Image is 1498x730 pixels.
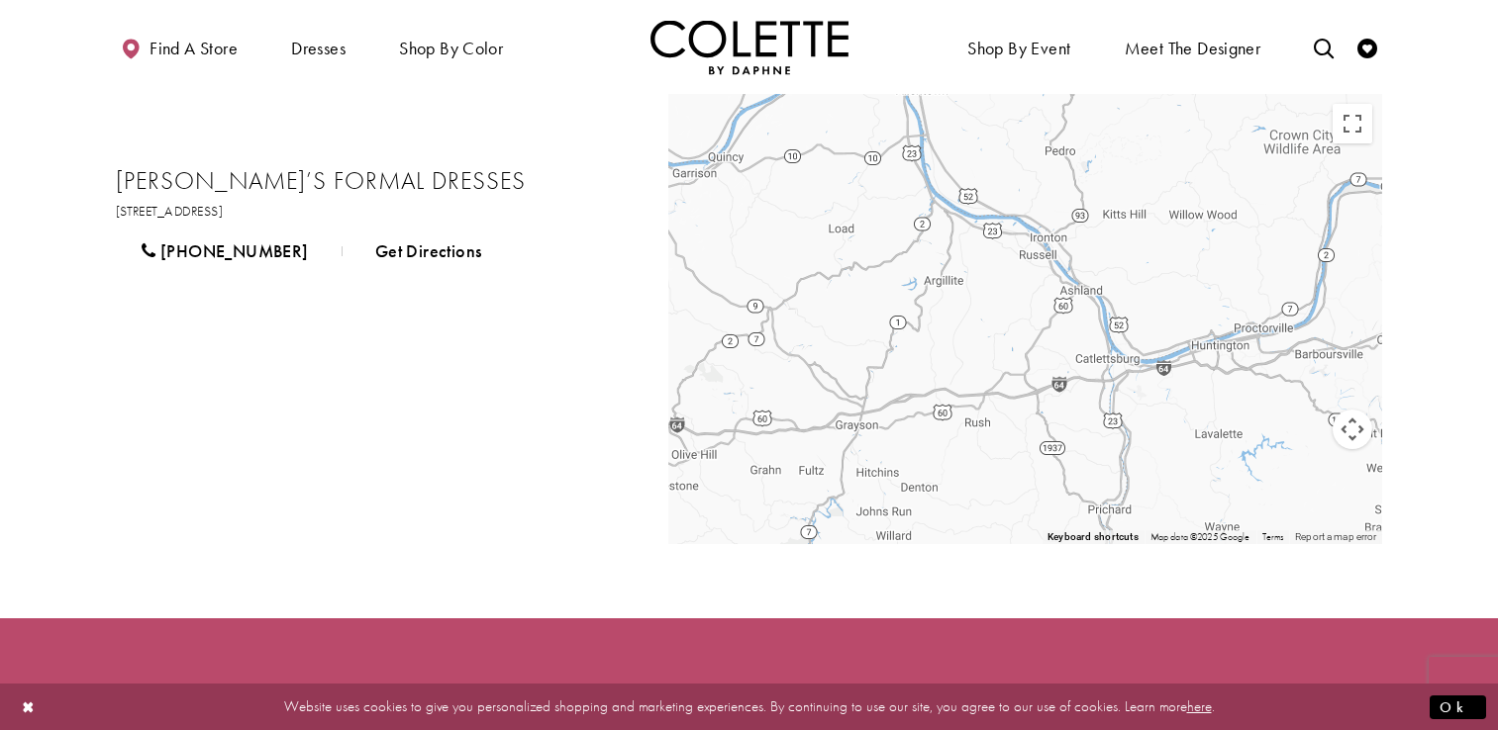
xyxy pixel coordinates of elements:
a: Check Wishlist [1352,20,1382,74]
a: Opens in new tab [116,202,224,220]
a: here [1187,696,1212,716]
span: Dresses [286,20,350,74]
span: Get Directions [375,239,481,262]
span: Meet the designer [1125,39,1261,58]
span: Shop By Event [962,20,1075,74]
button: Close Dialog [12,689,46,724]
button: Keyboard shortcuts [1048,530,1139,544]
a: Open this area in Google Maps (opens a new window) [673,518,739,544]
p: Website uses cookies to give you personalized shopping and marketing experiences. By continuing t... [143,693,1355,720]
a: Get Directions [350,227,508,276]
span: Dresses [291,39,346,58]
span: Shop By Event [967,39,1070,58]
span: Shop by color [399,39,503,58]
img: Colette by Daphne [650,20,849,74]
span: [STREET_ADDRESS] [116,202,224,220]
span: Shop by color [394,20,508,74]
div: Map with Store locations [668,94,1382,544]
img: Google [673,518,739,544]
span: [PHONE_NUMBER] [160,239,308,262]
a: Report a map error [1295,531,1376,542]
a: Terms (opens in new tab) [1262,530,1284,543]
button: Toggle fullscreen view [1333,104,1372,143]
button: Map camera controls [1333,410,1372,449]
a: Visit Home Page [650,20,849,74]
h2: [PERSON_NAME]’s Formal Dresses [116,166,631,196]
button: Submit Dialog [1430,694,1486,719]
a: Find a store [116,20,243,74]
span: Map data ©2025 Google [1150,530,1250,543]
a: Meet the designer [1120,20,1266,74]
a: [PHONE_NUMBER] [116,227,335,276]
span: Find a store [150,39,238,58]
a: Toggle search [1309,20,1339,74]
